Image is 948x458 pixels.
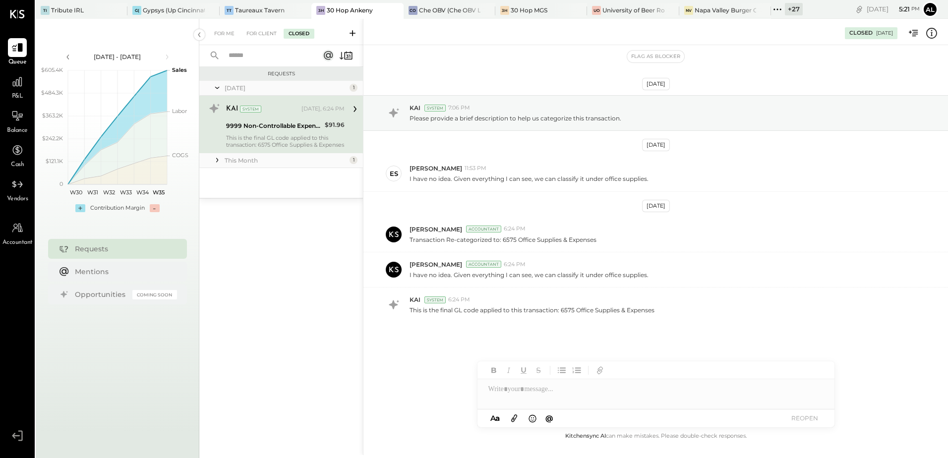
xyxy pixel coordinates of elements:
[87,189,98,196] text: W31
[226,104,238,114] div: KAI
[75,53,160,61] div: [DATE] - [DATE]
[75,267,172,277] div: Mentions
[448,104,470,112] span: 7:06 PM
[627,51,684,62] button: Flag as Blocker
[410,295,420,304] span: KAI
[410,306,654,314] p: This is the final GL code applied to this transaction: 6575 Office Supplies & Expenses
[0,219,34,247] a: Accountant
[153,189,165,196] text: W35
[502,364,515,377] button: Italic
[51,6,84,14] div: Tribute IRL
[226,121,322,131] div: 9999 Non-Controllable Expenses:Other Income and Expenses:To Be Classified P&L
[11,161,24,170] span: Cash
[46,158,63,165] text: $121.1K
[511,6,547,14] div: 30 Hop MGS
[7,195,28,204] span: Vendors
[8,58,27,67] span: Queue
[350,84,357,92] div: 1
[487,364,500,377] button: Bold
[424,296,446,303] div: System
[592,6,601,15] div: Uo
[876,30,893,37] div: [DATE]
[240,106,261,113] div: System
[517,364,530,377] button: Underline
[41,89,63,96] text: $484.3K
[695,6,756,14] div: Napa Valley Burger Company
[225,84,347,92] div: [DATE]
[301,105,345,113] div: [DATE], 6:24 PM
[325,120,345,130] div: $91.96
[70,189,82,196] text: W30
[75,244,172,254] div: Requests
[500,6,509,15] div: 3H
[143,6,204,14] div: Gypsys (Up Cincinnati LLC) - Ignite
[132,6,141,15] div: G(
[410,164,462,172] span: [PERSON_NAME]
[504,225,526,233] span: 6:24 PM
[785,3,803,15] div: + 27
[41,6,50,15] div: TI
[59,180,63,187] text: 0
[75,289,127,299] div: Opportunities
[854,4,864,14] div: copy link
[2,238,33,247] span: Accountant
[410,104,420,112] span: KAI
[410,174,649,183] p: I have no idea. Given everything I can see, we can classify it under office supplies.
[0,107,34,135] a: Balance
[284,29,314,39] div: Closed
[593,364,606,377] button: Add URL
[235,6,285,14] div: Taureaux Tavern
[7,126,28,135] span: Balance
[410,114,621,122] p: Please provide a brief description to help us categorize this transaction.
[642,78,670,90] div: [DATE]
[602,6,664,14] div: University of Beer Roseville
[90,204,145,212] div: Contribution Margin
[103,189,115,196] text: W32
[570,364,583,377] button: Ordered List
[410,271,649,279] p: I have no idea. Given everything I can see, we can classify it under office supplies.
[867,4,920,14] div: [DATE]
[172,152,188,159] text: COGS
[922,1,938,17] button: Al
[150,204,160,212] div: -
[448,296,470,304] span: 6:24 PM
[419,6,480,14] div: Che OBV (Che OBV LLC) - Ignite
[785,411,825,425] button: REOPEN
[0,72,34,101] a: P&L
[204,70,358,77] div: Requests
[42,135,63,142] text: $242.2K
[409,6,417,15] div: CO
[172,66,187,73] text: Sales
[390,169,398,178] div: ES
[642,139,670,151] div: [DATE]
[136,189,149,196] text: W34
[75,204,85,212] div: +
[410,235,596,244] p: Transaction Re-categorized to: 6575 Office Supplies & Expenses
[466,261,501,268] div: Accountant
[465,165,486,172] span: 11:53 PM
[545,413,553,423] span: @
[410,225,462,233] span: [PERSON_NAME]
[42,112,63,119] text: $363.2K
[466,226,501,232] div: Accountant
[350,156,357,164] div: 1
[172,108,187,114] text: Labor
[532,364,545,377] button: Strikethrough
[0,38,34,67] a: Queue
[542,412,556,424] button: @
[555,364,568,377] button: Unordered List
[209,29,239,39] div: For Me
[410,260,462,269] span: [PERSON_NAME]
[225,6,234,15] div: TT
[327,6,373,14] div: 30 Hop Ankeny
[424,105,446,112] div: System
[132,290,177,299] div: Coming Soon
[316,6,325,15] div: 3H
[41,66,63,73] text: $605.4K
[241,29,282,39] div: For Client
[225,156,347,165] div: This Month
[849,29,873,37] div: Closed
[487,413,503,424] button: Aa
[0,141,34,170] a: Cash
[12,92,23,101] span: P&L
